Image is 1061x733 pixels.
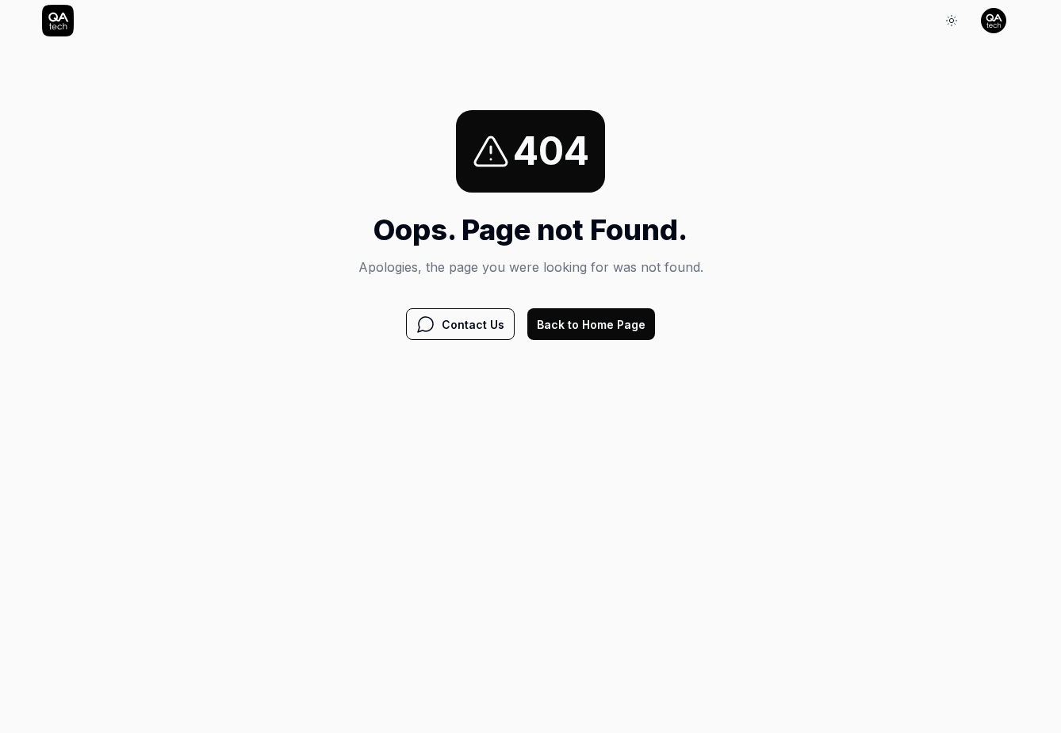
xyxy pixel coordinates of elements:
p: Apologies, the page you were looking for was not found. [358,258,703,277]
img: 7ccf6c19-61ad-4a6c-8811-018b02a1b829.jpg [981,8,1006,33]
span: 404 [513,123,589,180]
button: Back to Home Page [527,308,655,340]
h1: Oops. Page not Found. [358,208,703,251]
button: Contact Us [406,308,515,340]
